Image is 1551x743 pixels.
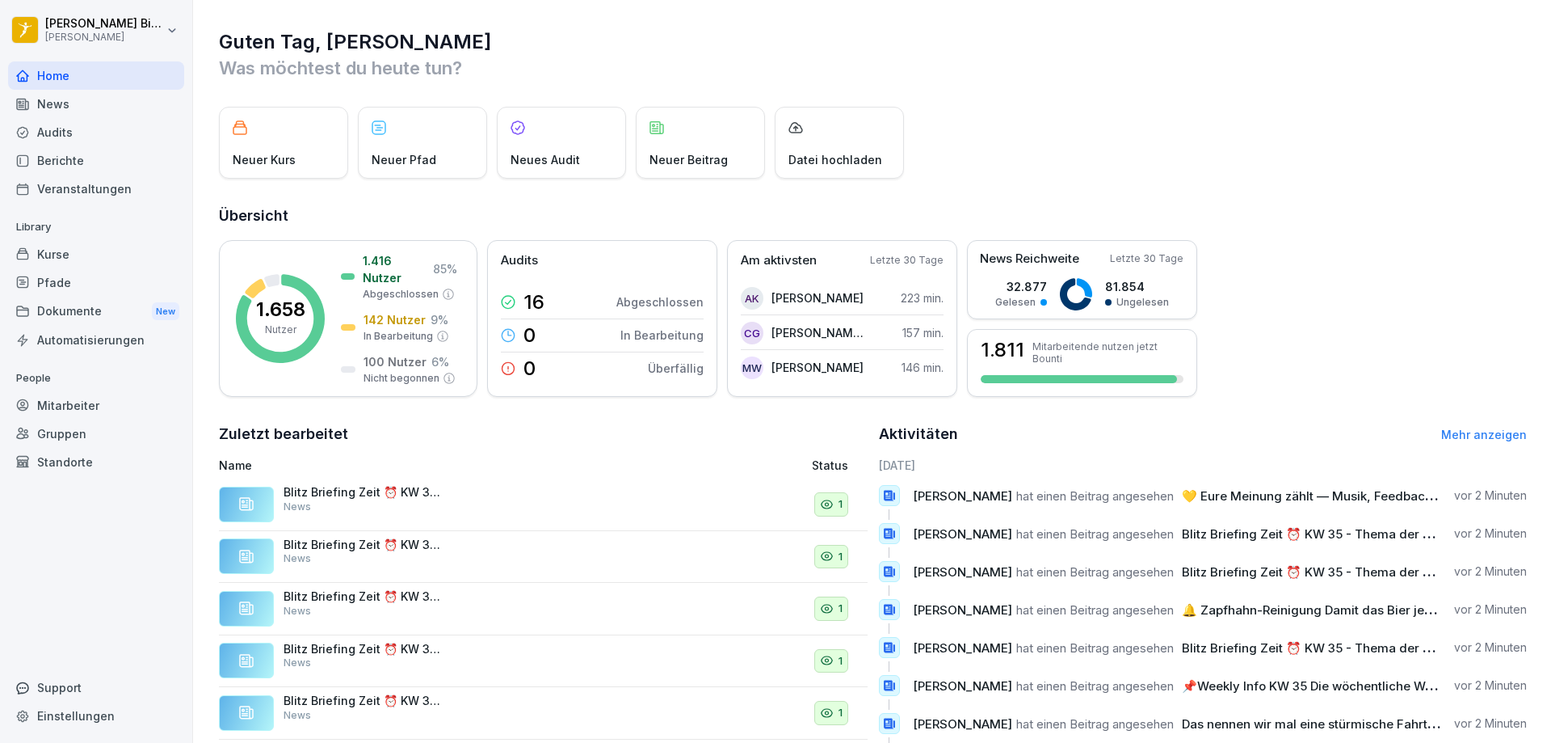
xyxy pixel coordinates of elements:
[1016,488,1174,504] span: hat einen Beitrag angesehen
[219,635,868,688] a: Blitz Briefing Zeit ⏰ KW 35 - Thema der Woche: Dips / SaucenNews1
[364,353,427,370] p: 100 Nutzer
[523,359,536,378] p: 0
[284,708,311,723] p: News
[523,293,544,312] p: 16
[372,151,436,168] p: Neuer Pfad
[511,151,580,168] p: Neues Audit
[219,479,868,531] a: Blitz Briefing Zeit ⏰ KW 35 - Thema der Woche: Dips / SaucenNews1
[8,391,184,420] a: Mitarbeiter
[1016,602,1174,618] span: hat einen Beitrag angesehen
[219,423,868,445] h2: Zuletzt bearbeitet
[913,564,1012,580] span: [PERSON_NAME]
[980,250,1079,268] p: News Reichweite
[913,640,1012,656] span: [PERSON_NAME]
[8,297,184,327] a: DokumenteNew
[233,151,296,168] p: Neuer Kurs
[363,252,428,286] p: 1.416 Nutzer
[1116,295,1169,310] p: Ungelesen
[913,602,1012,618] span: [PERSON_NAME]
[219,583,868,635] a: Blitz Briefing Zeit ⏰ KW 35 - Thema der Woche: Dips / SaucenNews1
[620,327,704,344] p: In Bearbeitung
[1105,278,1169,295] p: 81.854
[913,526,1012,542] span: [PERSON_NAME]
[870,253,944,268] p: Letzte 30 Tage
[8,448,184,476] a: Standorte
[284,551,311,566] p: News
[902,324,944,341] p: 157 min.
[648,360,704,377] p: Überfällig
[839,496,843,513] p: 1
[8,702,184,730] div: Einstellungen
[1016,678,1174,694] span: hat einen Beitrag angesehen
[284,694,445,708] p: Blitz Briefing Zeit ⏰ KW 35 - Thema der Woche: Dips / Saucen
[364,371,439,386] p: Nicht begonnen
[1032,340,1183,365] p: Mitarbeitende nutzen jetzt Bounti
[45,32,163,43] p: [PERSON_NAME]
[1110,251,1183,266] p: Letzte 30 Tage
[1016,564,1174,580] span: hat einen Beitrag angesehen
[1454,716,1527,732] p: vor 2 Minuten
[741,357,763,379] div: MW
[431,311,448,328] p: 9 %
[8,118,184,146] a: Audits
[1441,428,1527,441] a: Mehr anzeigen
[741,322,763,344] div: CG
[1454,640,1527,656] p: vor 2 Minuten
[913,678,1012,694] span: [PERSON_NAME]
[284,656,311,670] p: News
[284,485,445,500] p: Blitz Briefing Zeit ⏰ KW 35 - Thema der Woche: Dips / Saucen
[8,673,184,702] div: Support
[741,251,817,270] p: Am aktivsten
[8,365,184,391] p: People
[879,423,958,445] h2: Aktivitäten
[284,642,445,656] p: Blitz Briefing Zeit ⏰ KW 35 - Thema der Woche: Dips / Saucen
[788,151,882,168] p: Datei hochladen
[8,326,184,354] a: Automatisierungen
[219,531,868,584] a: Blitz Briefing Zeit ⏰ KW 35 - Thema der Woche: Dips / SaucenNews1
[45,17,163,31] p: [PERSON_NAME] Bierstedt
[152,302,179,321] div: New
[8,61,184,90] div: Home
[8,420,184,448] div: Gruppen
[812,457,848,474] p: Status
[771,359,864,376] p: [PERSON_NAME]
[839,653,843,669] p: 1
[284,538,445,552] p: Blitz Briefing Zeit ⏰ KW 35 - Thema der Woche: Dips / Saucen
[219,55,1527,81] p: Was möchtest du heute tun?
[8,90,184,118] a: News
[433,260,457,277] p: 85 %
[741,287,763,310] div: AK
[839,705,843,721] p: 1
[8,175,184,203] div: Veranstaltungen
[256,300,305,319] p: 1.658
[265,323,296,337] p: Nutzer
[913,488,1012,504] span: [PERSON_NAME]
[1454,678,1527,694] p: vor 2 Minuten
[1016,640,1174,656] span: hat einen Beitrag angesehen
[1454,526,1527,542] p: vor 2 Minuten
[1016,716,1174,732] span: hat einen Beitrag angesehen
[8,146,184,175] a: Berichte
[1454,564,1527,580] p: vor 2 Minuten
[284,589,445,604] p: Blitz Briefing Zeit ⏰ KW 35 - Thema der Woche: Dips / Saucen
[431,353,449,370] p: 6 %
[981,340,1024,360] h3: 1.811
[284,604,311,618] p: News
[219,205,1527,227] h2: Übersicht
[839,601,843,617] p: 1
[8,240,184,268] a: Kurse
[523,326,536,345] p: 0
[839,549,843,565] p: 1
[8,268,184,297] a: Pfade
[219,29,1527,55] h1: Guten Tag, [PERSON_NAME]
[879,457,1528,474] h6: [DATE]
[771,289,864,306] p: [PERSON_NAME]
[902,359,944,376] p: 146 min.
[219,457,625,474] p: Name
[771,324,864,341] p: [PERSON_NAME] [PERSON_NAME]
[995,295,1036,310] p: Gelesen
